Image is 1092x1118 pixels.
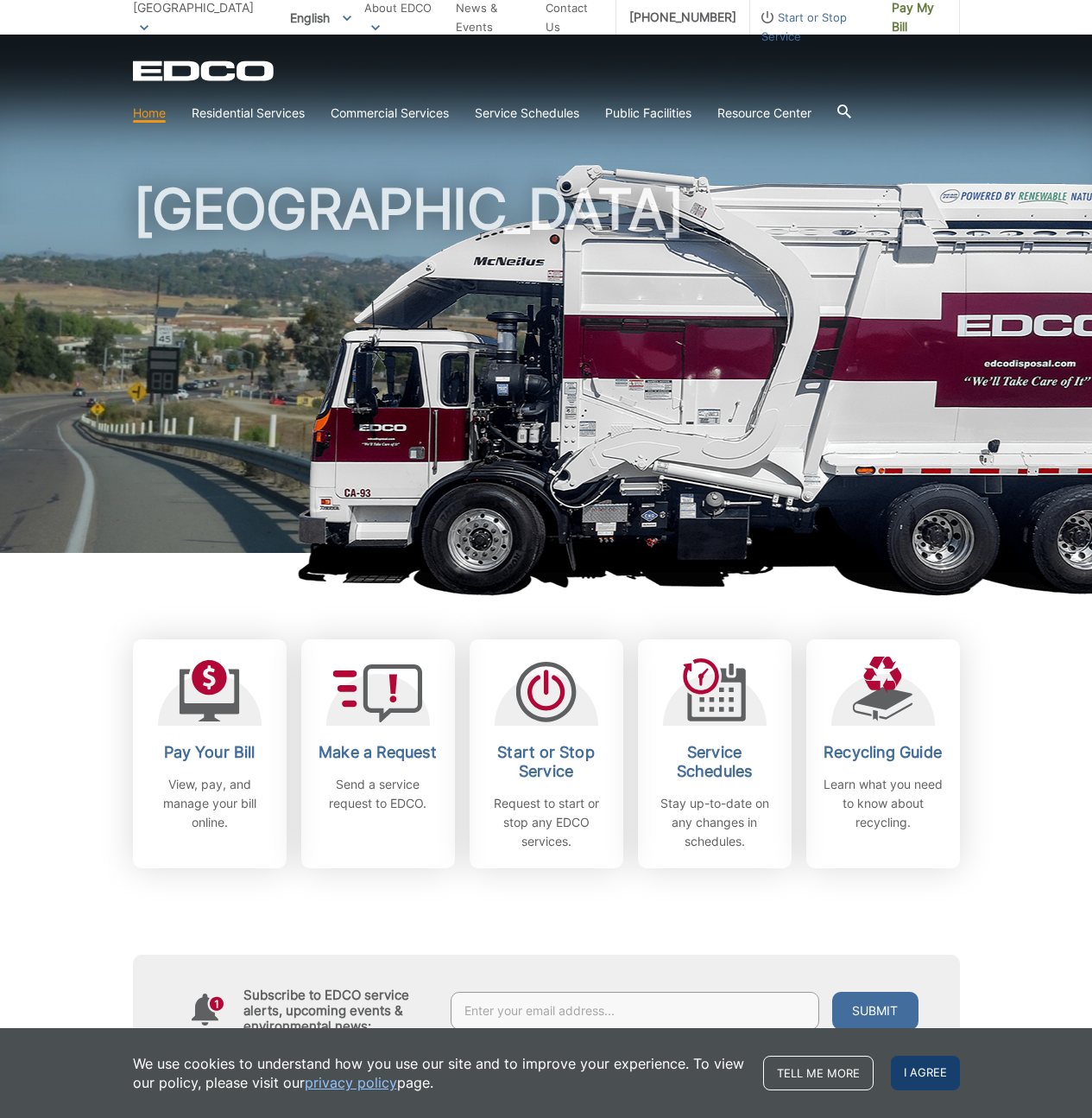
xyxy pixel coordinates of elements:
[331,104,449,123] a: Commercial Services
[314,743,442,762] h2: Make a Request
[146,775,274,832] p: View, pay, and manage your bill online.
[806,639,960,868] a: Recycling Guide Learn what you need to know about recycling.
[483,743,610,781] h2: Start or Stop Service
[717,104,811,123] a: Resource Center
[832,992,918,1030] button: Submit
[133,104,166,123] a: Home
[638,639,792,868] a: Service Schedules Stay up-to-date on any changes in schedules.
[192,104,305,123] a: Residential Services
[277,3,364,32] span: English
[651,794,779,851] p: Stay up-to-date on any changes in schedules.
[305,1073,397,1092] a: privacy policy
[605,104,691,123] a: Public Facilities
[819,775,947,832] p: Learn what you need to know about recycling.
[475,104,579,123] a: Service Schedules
[819,743,947,762] h2: Recycling Guide
[301,639,455,868] a: Make a Request Send a service request to EDCO.
[243,988,433,1034] h4: Subscribe to EDCO service alerts, upcoming events & environmental news:
[133,639,287,868] a: Pay Your Bill View, pay, and manage your bill online.
[133,181,960,561] h1: [GEOGRAPHIC_DATA]
[891,1056,960,1090] span: I agree
[483,794,610,851] p: Request to start or stop any EDCO services.
[651,743,779,781] h2: Service Schedules
[763,1056,874,1090] a: Tell me more
[133,60,276,81] a: EDCD logo. Return to the homepage.
[314,775,442,813] p: Send a service request to EDCO.
[451,992,819,1030] input: Enter your email address...
[133,1054,746,1092] p: We use cookies to understand how you use our site and to improve your experience. To view our pol...
[146,743,274,762] h2: Pay Your Bill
